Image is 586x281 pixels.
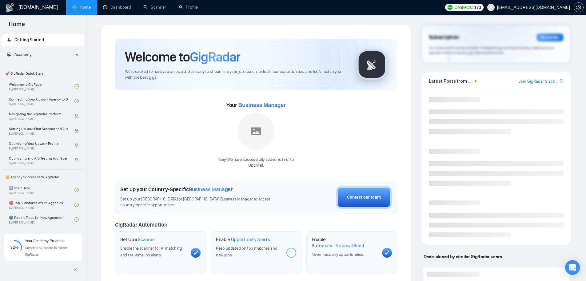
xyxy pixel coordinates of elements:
[74,143,79,148] span: lock
[536,34,564,42] div: Reminder
[120,196,283,208] span: Set up your [GEOGRAPHIC_DATA] or [GEOGRAPHIC_DATA] Business Manager to access country-specific op...
[565,260,580,275] div: Open Intercom Messenger
[231,236,270,243] span: Opportunity Alerts
[7,52,11,57] span: fund-projection-screen
[74,203,79,207] span: check-circle
[74,217,79,222] span: check-circle
[74,188,79,192] span: check-circle
[73,267,79,273] span: double-left
[454,4,473,11] span: Connects:
[312,252,364,257] span: Never miss any opportunities.
[143,5,166,10] a: searchScanner
[14,52,31,57] span: Academy
[218,163,294,168] p: Optimail .
[9,155,68,161] span: Optimizing and A/B Testing Your Scanner for Better Results
[448,5,452,10] img: upwork-logo.png
[9,183,74,197] a: 1️⃣ Start HereBy[PERSON_NAME]
[9,161,68,165] span: By [PERSON_NAME]
[9,94,74,108] a: Connecting Your Upwork Agency to GigRadarBy[PERSON_NAME]
[574,5,584,10] a: setting
[519,78,559,85] a: Join GigRadar Slack Community
[3,67,83,80] span: 🚀 GigRadar Quick Start
[9,147,68,150] span: By [PERSON_NAME]
[421,251,504,262] span: Deals closed by similar GigRadar users
[74,129,79,133] span: lock
[7,245,22,249] span: 32%
[429,32,459,43] span: Subscription
[189,186,233,193] span: Business Manager
[347,194,381,201] div: Contact our team
[74,114,79,118] span: lock
[9,80,74,93] a: Welcome to GigRadarBy[PERSON_NAME]
[429,77,473,85] span: Latest Posts from the GigRadar Community
[4,20,30,33] span: Home
[9,140,68,147] span: Optimizing Your Upwork Profile
[178,5,198,10] a: userProfile
[474,4,481,11] span: 173
[216,236,270,243] h1: Enable
[120,246,182,258] span: Enable the scanner for AI matching and real-time job alerts.
[3,171,83,183] span: 👑 Agency Success with GigRadar
[2,34,84,46] li: Getting Started
[72,5,91,10] a: homeHome
[226,102,286,109] span: Your
[120,186,233,193] h1: Set up your Country-Specific
[489,5,493,10] span: user
[218,157,294,168] div: Yaay! We have successfully added null null to
[190,49,240,65] span: GigRadar
[560,78,564,83] span: export
[429,46,554,55] span: Your subscription will be renewed. To keep things running smoothly, make sure your payment method...
[574,5,583,10] span: setting
[5,3,15,13] img: logo
[9,111,68,117] span: Navigating the GigRadar Platform
[74,158,79,162] span: lock
[357,49,387,80] img: gigradar-logo.png
[120,236,155,243] h1: Set Up a
[9,213,74,226] a: 🌚 Rookie Traps for New AgenciesBy[PERSON_NAME]
[74,99,79,103] span: check-circle
[216,246,277,258] span: Keep updated on top matches and new jobs.
[560,78,564,84] a: export
[125,69,347,81] span: We're excited to have you on board. Get ready to streamline your job search, unlock new opportuni...
[336,186,392,209] button: Contact our team
[14,37,44,42] span: Getting Started
[25,239,64,243] span: Your Academy Progress
[138,236,155,243] span: Scanner
[7,38,11,42] span: rocket
[7,52,31,57] span: Academy
[9,132,68,136] span: By [PERSON_NAME]
[312,243,364,249] span: Automatic Proposal Send
[9,117,68,121] span: By [PERSON_NAME]
[115,221,167,228] span: GigRadar Automation
[9,198,74,212] a: ⛔ Top 3 Mistakes of Pro AgenciesBy[PERSON_NAME]
[103,5,131,10] a: dashboardDashboard
[574,2,584,12] button: setting
[125,49,240,65] h1: Welcome to
[238,102,285,108] span: Business Manager
[312,236,377,248] h1: Enable
[25,246,67,256] span: Complete all lessons to master GigRadar.
[237,113,274,150] img: placeholder.png
[9,126,68,132] span: Setting Up Your First Scanner and Auto-Bidder
[74,84,79,89] span: check-circle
